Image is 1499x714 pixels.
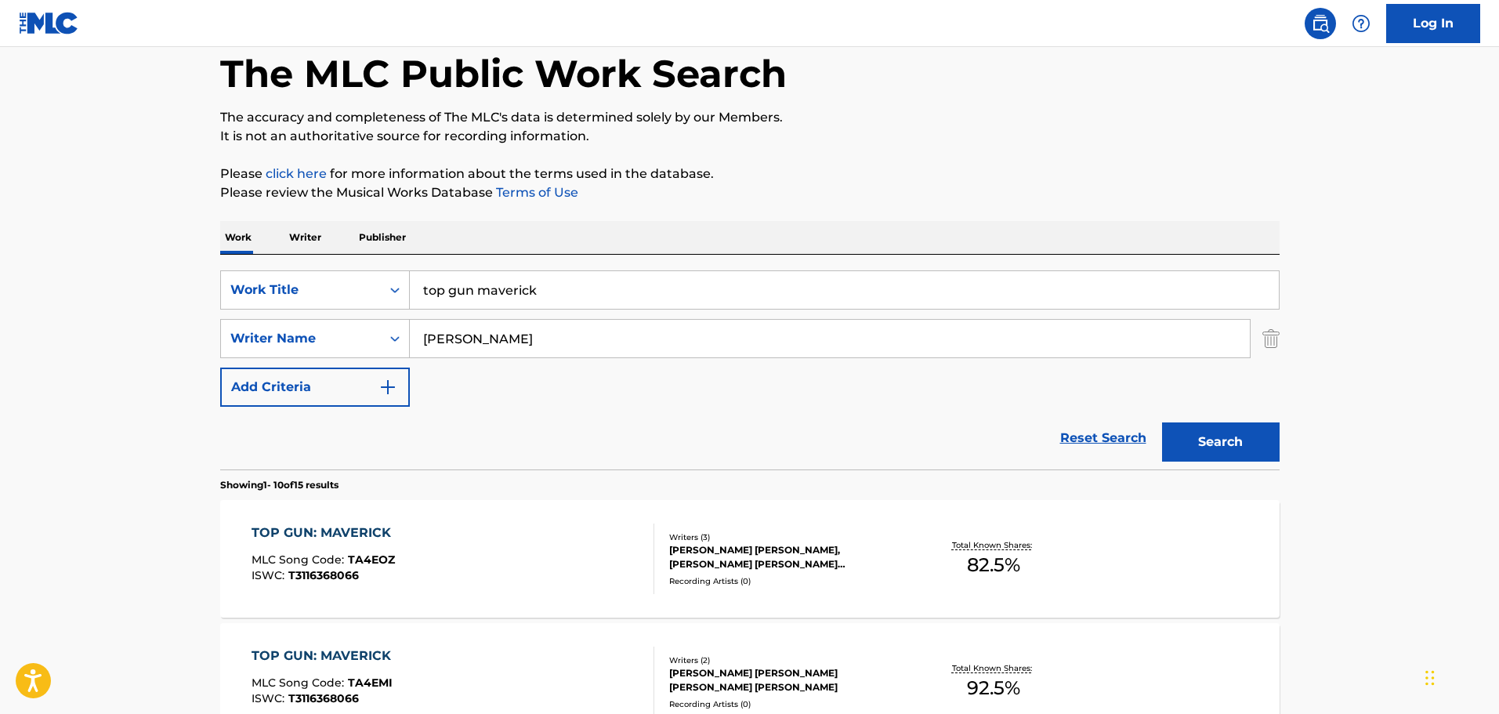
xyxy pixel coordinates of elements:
span: T3116368066 [288,691,359,705]
p: Showing 1 - 10 of 15 results [220,478,339,492]
a: TOP GUN: MAVERICKMLC Song Code:TA4EOZISWC:T3116368066Writers (3)[PERSON_NAME] [PERSON_NAME], [PER... [220,500,1280,618]
span: MLC Song Code : [252,553,348,567]
div: Writers ( 2 ) [669,654,906,666]
div: Writer Name [230,329,371,348]
img: 9d2ae6d4665cec9f34b9.svg [378,378,397,397]
div: TOP GUN: MAVERICK [252,647,399,665]
p: Please review the Musical Works Database [220,183,1280,202]
span: ISWC : [252,568,288,582]
a: Terms of Use [493,185,578,200]
p: Work [220,221,256,254]
div: TOP GUN: MAVERICK [252,524,399,542]
div: [PERSON_NAME] [PERSON_NAME], [PERSON_NAME] [PERSON_NAME] [PERSON_NAME] [PERSON_NAME] [669,543,906,571]
p: Total Known Shares: [952,539,1036,551]
button: Search [1162,422,1280,462]
p: Publisher [354,221,411,254]
a: Public Search [1305,8,1336,39]
div: Writers ( 3 ) [669,531,906,543]
img: search [1311,14,1330,33]
p: Total Known Shares: [952,662,1036,674]
p: Please for more information about the terms used in the database. [220,165,1280,183]
div: Help [1345,8,1377,39]
span: T3116368066 [288,568,359,582]
span: MLC Song Code : [252,676,348,690]
a: click here [266,166,327,181]
p: It is not an authoritative source for recording information. [220,127,1280,146]
span: ISWC : [252,691,288,705]
iframe: Chat Widget [1421,639,1499,714]
span: TA4EOZ [348,553,395,567]
a: Reset Search [1052,421,1154,455]
img: help [1352,14,1370,33]
span: 92.5 % [967,674,1020,702]
div: Recording Artists ( 0 ) [669,698,906,710]
img: MLC Logo [19,12,79,34]
form: Search Form [220,270,1280,469]
div: [PERSON_NAME] [PERSON_NAME] [PERSON_NAME] [PERSON_NAME] [669,666,906,694]
span: TA4EMI [348,676,393,690]
p: The accuracy and completeness of The MLC's data is determined solely by our Members. [220,108,1280,127]
p: Writer [284,221,326,254]
div: Recording Artists ( 0 ) [669,575,906,587]
div: Drag [1425,654,1435,701]
a: Log In [1386,4,1480,43]
h1: The MLC Public Work Search [220,50,787,97]
span: 82.5 % [967,551,1020,579]
button: Add Criteria [220,368,410,407]
div: Work Title [230,281,371,299]
img: Delete Criterion [1262,319,1280,358]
